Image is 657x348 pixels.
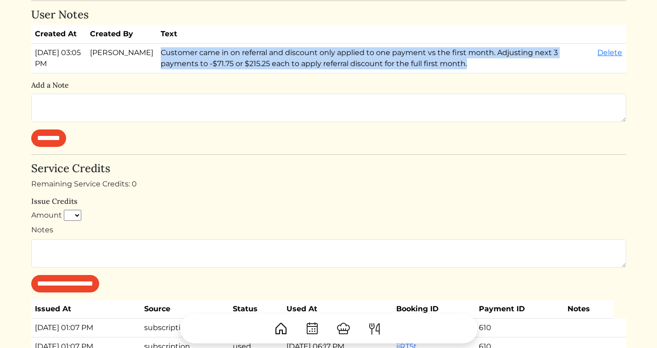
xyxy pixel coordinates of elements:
label: Amount [31,210,62,221]
img: House-9bf13187bcbb5817f509fe5e7408150f90897510c4275e13d0d5fca38e0b5951.svg [274,321,288,336]
td: [PERSON_NAME] [86,44,157,73]
th: Booking ID [393,300,475,319]
label: Notes [31,225,53,236]
h6: Add a Note [31,81,626,90]
th: Notes [564,300,613,319]
th: Text [157,25,594,44]
th: Issued At [31,300,141,319]
th: Used At [283,300,393,319]
a: Delete [597,48,622,57]
img: CalendarDots-5bcf9d9080389f2a281d69619e1c85352834be518fbc73d9501aef674afc0d57.svg [305,321,320,336]
th: Payment ID [475,300,564,319]
img: ChefHat-a374fb509e4f37eb0702ca99f5f64f3b6956810f32a249b33092029f8484b388.svg [336,321,351,336]
h6: Issue Credits [31,197,626,206]
th: Status [229,300,283,319]
th: Source [140,300,229,319]
h4: User Notes [31,8,626,22]
img: ForkKnife-55491504ffdb50bab0c1e09e7649658475375261d09fd45db06cec23bce548bf.svg [367,321,382,336]
div: Remaining Service Credits: 0 [31,179,626,190]
th: Created By [86,25,157,44]
th: Created At [31,25,86,44]
h4: Service Credits [31,162,626,175]
td: Customer came in on referral and discount only applied to one payment vs the first month. Adjusti... [157,44,594,73]
td: [DATE] 03:05 PM [31,44,86,73]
